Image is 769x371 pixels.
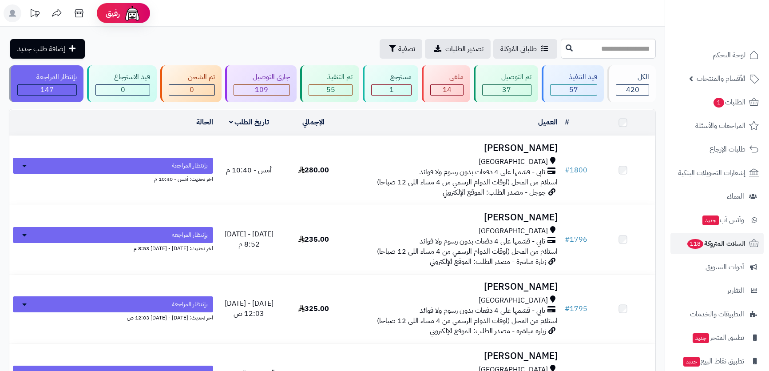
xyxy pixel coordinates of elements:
span: بإنتظار المراجعة [172,231,208,239]
span: جوجل - مصدر الطلب: الموقع الإلكتروني [443,187,546,198]
a: ملغي 14 [420,65,472,102]
a: لوحة التحكم [670,44,764,66]
a: تم التنفيذ 55 [298,65,361,102]
span: تصدير الطلبات [445,44,484,54]
span: إشعارات التحويلات البنكية [678,167,745,179]
span: # [565,303,570,314]
div: تم التنفيذ [309,72,353,82]
a: #1796 [565,234,587,245]
span: 109 [255,84,268,95]
a: الكل420 [606,65,658,102]
div: جاري التوصيل [234,72,290,82]
a: طلبات الإرجاع [670,139,764,160]
span: 1 [714,98,724,108]
a: #1800 [565,165,587,176]
a: طلباتي المُوكلة [493,39,557,59]
span: 325.00 [298,303,329,314]
div: 109 [234,85,289,95]
span: المراجعات والأسئلة [695,120,745,132]
div: ملغي [430,72,464,82]
span: لوحة التحكم [713,49,745,61]
a: إشعارات التحويلات البنكية [670,162,764,184]
span: تابي - قسّمها على 4 دفعات بدون رسوم ولا فوائد [420,236,545,247]
span: # [565,165,570,176]
div: تم التوصيل [482,72,531,82]
a: تم التوصيل 37 [472,65,540,102]
span: 118 [687,239,703,249]
span: 0 [190,84,194,95]
span: استلام من المحل (اوقات الدوام الرسمي من 4 مساء اللى 12 صباحا) [377,177,558,187]
a: العملاء [670,186,764,207]
span: تابي - قسّمها على 4 دفعات بدون رسوم ولا فوائد [420,306,545,316]
a: مسترجع 1 [361,65,420,102]
img: ai-face.png [123,4,141,22]
span: استلام من المحل (اوقات الدوام الرسمي من 4 مساء اللى 12 صباحا) [377,315,558,326]
a: التطبيقات والخدمات [670,303,764,325]
span: 147 [40,84,54,95]
span: 0 [121,84,125,95]
span: التطبيقات والخدمات [690,308,744,320]
a: جاري التوصيل 109 [223,65,298,102]
span: رفيق [106,8,120,19]
a: التقارير [670,280,764,301]
div: 1 [372,85,411,95]
div: مسترجع [371,72,412,82]
a: وآتس آبجديد [670,209,764,231]
span: استلام من المحل (اوقات الدوام الرسمي من 4 مساء اللى 12 صباحا) [377,246,558,257]
a: # [565,117,569,128]
span: بإنتظار المراجعة [172,161,208,170]
span: جديد [693,333,709,343]
span: زيارة مباشرة - مصدر الطلب: الموقع الإلكتروني [430,256,546,267]
a: إضافة طلب جديد [10,39,85,59]
div: 57 [551,85,597,95]
h3: [PERSON_NAME] [349,143,558,153]
span: العملاء [727,190,744,203]
a: تطبيق المتجرجديد [670,327,764,348]
a: الطلبات1 [670,92,764,113]
span: طلباتي المُوكلة [500,44,537,54]
span: بإنتظار المراجعة [172,300,208,309]
span: 55 [326,84,335,95]
div: اخر تحديث: [DATE] - [DATE] 8:53 م [13,243,213,252]
span: طلبات الإرجاع [710,143,745,156]
a: قيد التنفيذ 57 [540,65,606,102]
span: زيارة مباشرة - مصدر الطلب: الموقع الإلكتروني [430,326,546,336]
div: قيد الاسترجاع [95,72,151,82]
span: 37 [502,84,511,95]
span: [DATE] - [DATE] 12:03 ص [225,298,274,319]
span: 235.00 [298,234,329,245]
div: الكل [616,72,649,82]
a: العميل [538,117,558,128]
a: قيد الاسترجاع 0 [85,65,159,102]
h3: [PERSON_NAME] [349,212,558,223]
h3: [PERSON_NAME] [349,351,558,361]
span: تطبيق المتجر [692,331,744,344]
span: تصفية [398,44,415,54]
span: أمس - 10:40 م [226,165,272,176]
span: [GEOGRAPHIC_DATA] [479,295,548,306]
div: قيد التنفيذ [550,72,598,82]
a: بإنتظار المراجعة 147 [7,65,85,102]
span: # [565,234,570,245]
span: جديد [702,215,719,225]
a: تحديثات المنصة [24,4,46,24]
a: تاريخ الطلب [229,117,270,128]
span: [GEOGRAPHIC_DATA] [479,157,548,167]
div: 0 [96,85,150,95]
span: [DATE] - [DATE] 8:52 م [225,229,274,250]
span: أدوات التسويق [706,261,744,273]
div: اخر تحديث: [DATE] - [DATE] 12:03 ص [13,312,213,322]
a: الإجمالي [302,117,325,128]
span: 280.00 [298,165,329,176]
span: التقارير [727,284,744,297]
span: الأقسام والمنتجات [697,72,745,85]
div: 55 [309,85,353,95]
a: تصدير الطلبات [425,39,491,59]
span: [GEOGRAPHIC_DATA] [479,226,548,236]
h3: [PERSON_NAME] [349,282,558,292]
span: تطبيق نقاط البيع [682,355,744,367]
div: 14 [431,85,463,95]
button: تصفية [380,39,422,59]
div: بإنتظار المراجعة [17,72,77,82]
div: 147 [18,85,76,95]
